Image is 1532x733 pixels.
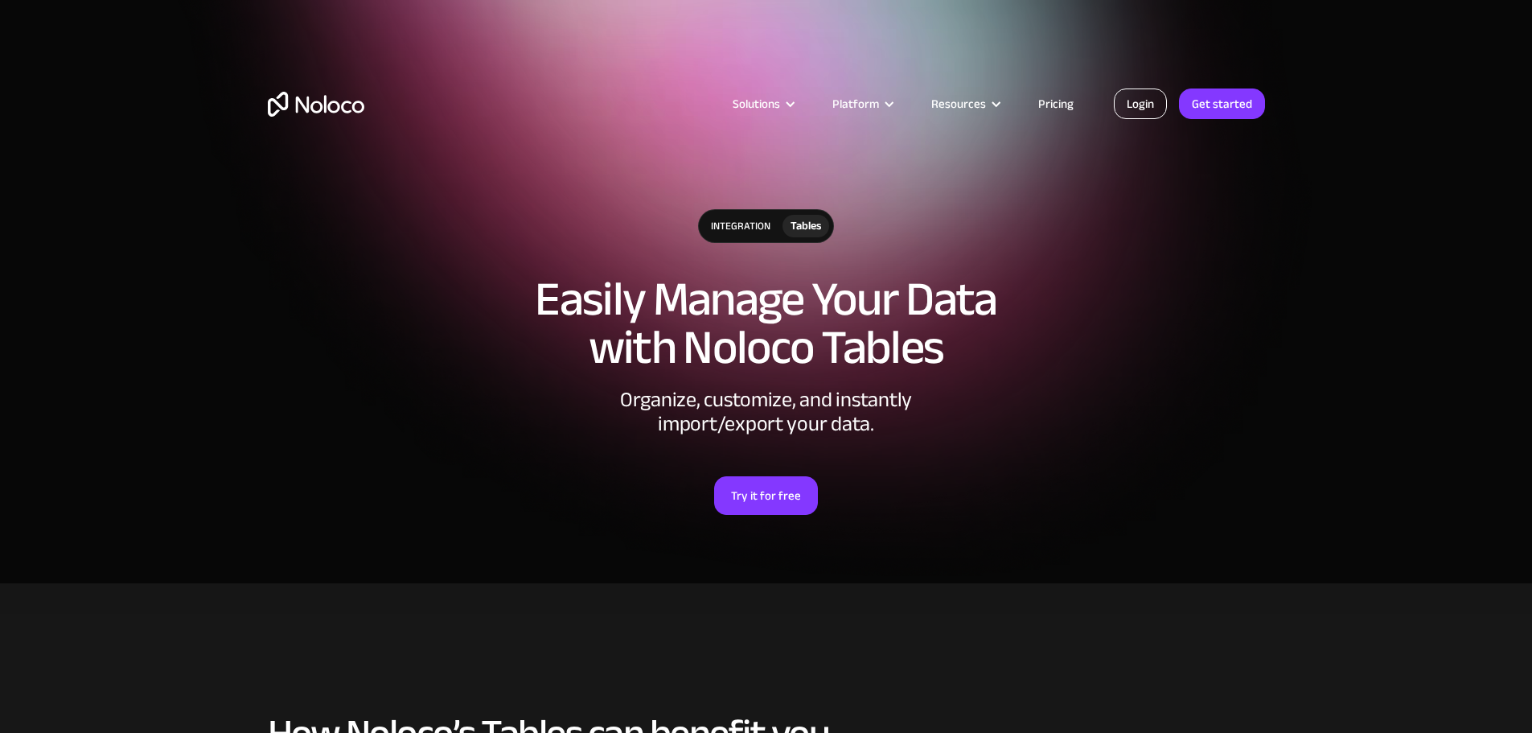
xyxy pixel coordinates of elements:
div: Organize, customize, and instantly import/export your data. [525,388,1008,436]
div: Resources [911,93,1018,114]
div: integration [699,210,782,242]
h1: Easily Manage Your Data with Noloco Tables [268,275,1265,372]
a: home [268,92,364,117]
div: Solutions [713,93,812,114]
a: Try it for free [714,476,818,515]
div: Platform [812,93,911,114]
div: Solutions [733,93,780,114]
div: Platform [832,93,879,114]
a: Get started [1179,89,1265,119]
a: Pricing [1018,93,1094,114]
div: Tables [791,217,821,235]
div: Try it for free [731,485,801,506]
a: Login [1114,89,1167,119]
iframe: Intercom notifications message [1210,612,1532,725]
div: Resources [931,93,986,114]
